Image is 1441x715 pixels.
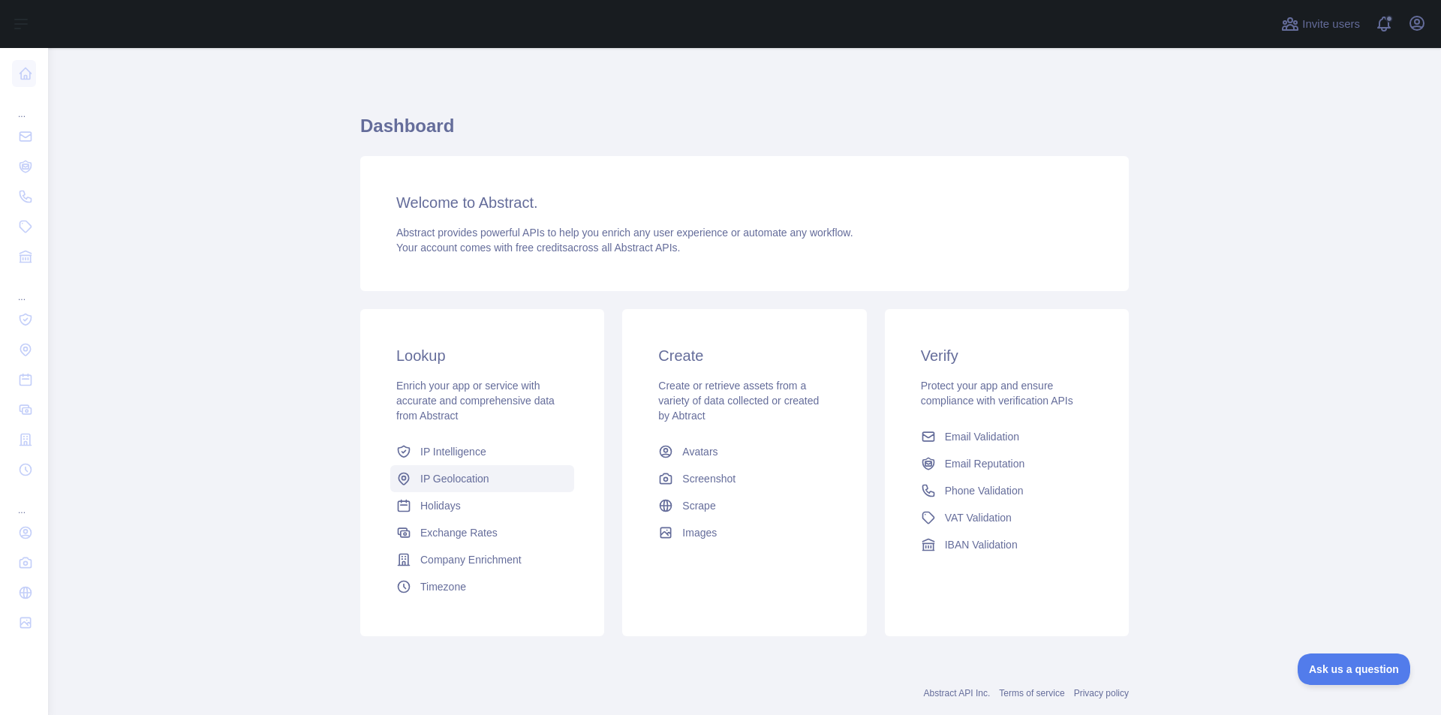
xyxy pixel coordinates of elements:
a: IP Intelligence [390,438,574,465]
a: Avatars [652,438,836,465]
span: Abstract provides powerful APIs to help you enrich any user experience or automate any workflow. [396,227,853,239]
a: Privacy policy [1074,688,1129,698]
span: Timezone [420,579,466,594]
span: Company Enrichment [420,552,522,567]
span: IP Geolocation [420,471,489,486]
span: IBAN Validation [945,537,1018,552]
h3: Welcome to Abstract. [396,192,1093,213]
h3: Create [658,345,830,366]
span: Email Reputation [945,456,1025,471]
h3: Verify [921,345,1093,366]
a: Phone Validation [915,477,1099,504]
span: Your account comes with across all Abstract APIs. [396,242,680,254]
a: Terms of service [999,688,1064,698]
span: Scrape [682,498,715,513]
span: Protect your app and ensure compliance with verification APIs [921,380,1073,407]
h1: Dashboard [360,114,1129,150]
div: ... [12,90,36,120]
a: VAT Validation [915,504,1099,531]
span: VAT Validation [945,510,1012,525]
a: IBAN Validation [915,531,1099,558]
span: Exchange Rates [420,525,498,540]
a: Abstract API Inc. [924,688,991,698]
a: Timezone [390,573,574,600]
a: IP Geolocation [390,465,574,492]
span: free credits [516,242,567,254]
a: Company Enrichment [390,546,574,573]
span: Images [682,525,717,540]
span: Screenshot [682,471,736,486]
iframe: Toggle Customer Support [1298,653,1411,685]
h3: Lookup [396,345,568,366]
a: Screenshot [652,465,836,492]
span: Avatars [682,444,717,459]
a: Exchange Rates [390,519,574,546]
span: Holidays [420,498,461,513]
span: Invite users [1302,16,1360,33]
span: Phone Validation [945,483,1024,498]
a: Email Reputation [915,450,1099,477]
a: Scrape [652,492,836,519]
span: Email Validation [945,429,1019,444]
div: ... [12,486,36,516]
button: Invite users [1278,12,1363,36]
span: Create or retrieve assets from a variety of data collected or created by Abtract [658,380,819,422]
span: Enrich your app or service with accurate and comprehensive data from Abstract [396,380,555,422]
span: IP Intelligence [420,444,486,459]
a: Email Validation [915,423,1099,450]
div: ... [12,273,36,303]
a: Holidays [390,492,574,519]
a: Images [652,519,836,546]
